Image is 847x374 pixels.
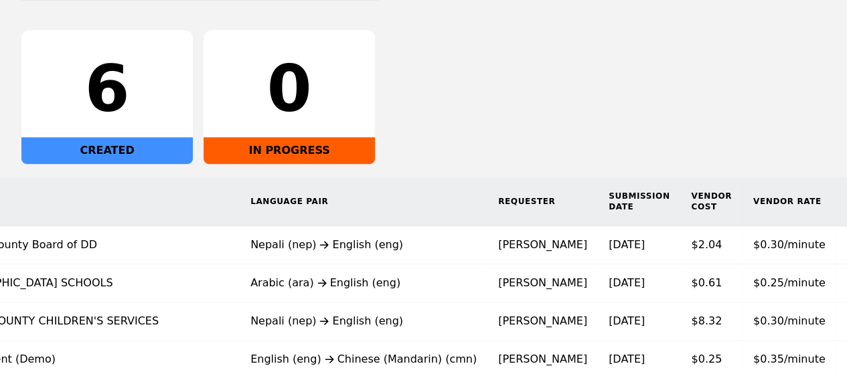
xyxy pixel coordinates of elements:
span: $0.35/minute [753,353,826,365]
time: [DATE] [609,238,645,251]
th: Submission Date [598,177,680,226]
td: $2.04 [680,226,743,264]
div: CREATED [21,137,193,164]
td: $0.61 [680,264,743,302]
span: $0.30/minute [753,314,826,327]
time: [DATE] [609,353,645,365]
div: IN PROGRESS [204,137,375,164]
td: $8.32 [680,302,743,341]
div: Nepali (nep) English (eng) [250,313,477,329]
div: Arabic (ara) English (eng) [250,275,477,291]
div: 6 [32,57,182,121]
th: Language Pair [240,177,487,226]
th: Requester [487,177,598,226]
div: English (eng) Chinese (Mandarin) (cmn) [250,351,477,367]
time: [DATE] [609,314,645,327]
div: 0 [214,57,364,121]
td: [PERSON_NAME] [487,302,598,341]
span: $0.25/minute [753,276,826,289]
div: Nepali (nep) English (eng) [250,237,477,253]
time: [DATE] [609,276,645,289]
span: $0.30/minute [753,238,826,251]
td: [PERSON_NAME] [487,264,598,302]
th: Vendor Rate [743,177,836,226]
th: Vendor Cost [680,177,743,226]
td: [PERSON_NAME] [487,226,598,264]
